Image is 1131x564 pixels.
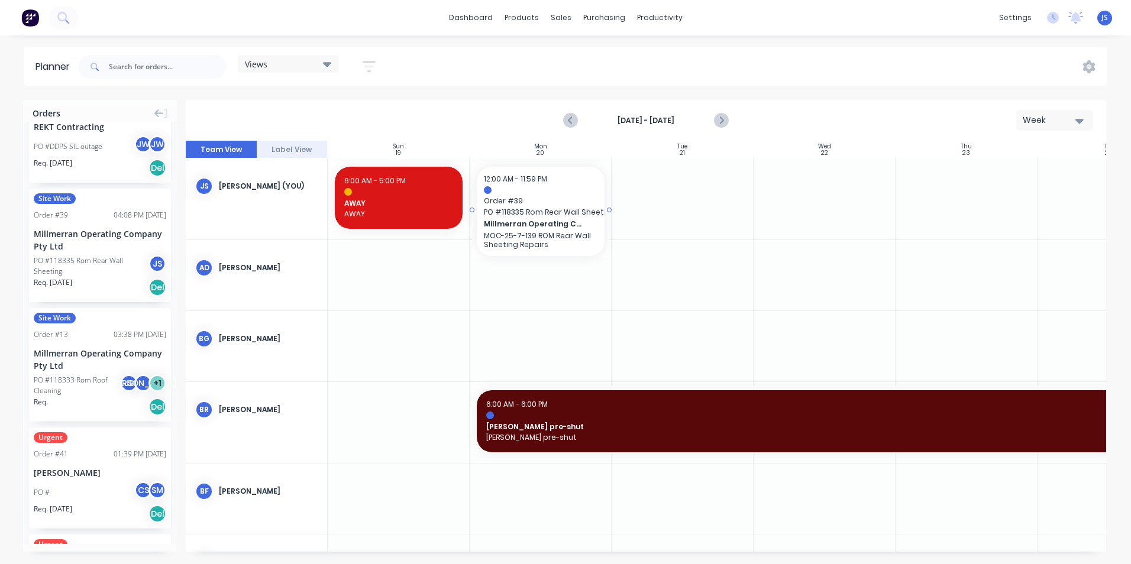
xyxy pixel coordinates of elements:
[34,210,68,221] div: Order # 39
[257,141,328,158] button: Label View
[134,135,152,153] div: JW
[680,150,685,156] div: 21
[631,9,689,27] div: productivity
[35,60,76,74] div: Planner
[109,55,226,79] input: Search for orders...
[34,193,76,204] span: Site Work
[219,181,318,192] div: [PERSON_NAME] (You)
[1016,110,1093,131] button: Week
[34,277,72,288] span: Req. [DATE]
[34,347,166,372] div: Millmerran Operating Company Pty Ltd
[587,115,705,126] strong: [DATE] - [DATE]
[34,141,102,152] div: PO #DDPS SIL outage
[34,466,166,479] div: [PERSON_NAME]
[961,143,972,150] div: Thu
[677,143,687,150] div: Tue
[114,329,166,340] div: 03:38 PM [DATE]
[499,9,545,27] div: products
[537,150,544,156] div: 20
[396,150,401,156] div: 19
[545,9,577,27] div: sales
[34,539,67,550] span: Urgent
[1105,143,1112,150] div: Fri
[148,135,166,153] div: JW
[134,374,152,392] div: [PERSON_NAME]
[34,121,166,133] div: REKT Contracting
[148,505,166,523] div: Del
[1101,12,1108,23] span: JS
[34,255,152,277] div: PO #118335 Rom Rear Wall Sheeting
[148,481,166,499] div: SM
[219,486,318,497] div: [PERSON_NAME]
[33,107,60,119] span: Orders
[148,398,166,416] div: Del
[534,143,547,150] div: Mon
[1023,114,1077,127] div: Week
[34,158,72,168] span: Req. [DATE]
[818,143,831,150] div: Wed
[993,9,1038,27] div: settings
[195,401,213,419] div: BR
[148,255,166,273] div: JS
[1105,150,1112,156] div: 24
[443,9,499,27] a: dashboard
[219,262,318,273] div: [PERSON_NAME]
[34,313,76,323] span: Site Work
[134,481,152,499] div: CS
[34,228,166,252] div: Millmerran Operating Company Pty Ltd
[821,150,828,156] div: 22
[195,177,213,195] div: JS
[34,329,68,340] div: Order # 13
[148,278,166,296] div: Del
[219,404,318,415] div: [PERSON_NAME]
[393,143,404,150] div: Sun
[219,333,318,344] div: [PERSON_NAME]
[195,482,213,500] div: BF
[34,504,72,514] span: Req. [DATE]
[148,374,166,392] div: + 1
[962,150,970,156] div: 23
[34,487,50,498] div: PO #
[186,141,257,158] button: Team View
[34,449,68,459] div: Order # 41
[114,449,166,459] div: 01:39 PM [DATE]
[120,374,138,392] div: JS
[34,432,67,443] span: Urgent
[21,9,39,27] img: Factory
[577,9,631,27] div: purchasing
[245,58,267,70] span: Views
[34,375,124,396] div: PO #118333 Rom Roof Cleaning
[34,397,48,407] span: Req.
[195,330,213,348] div: BG
[114,210,166,221] div: 04:08 PM [DATE]
[195,259,213,277] div: AD
[148,159,166,177] div: Del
